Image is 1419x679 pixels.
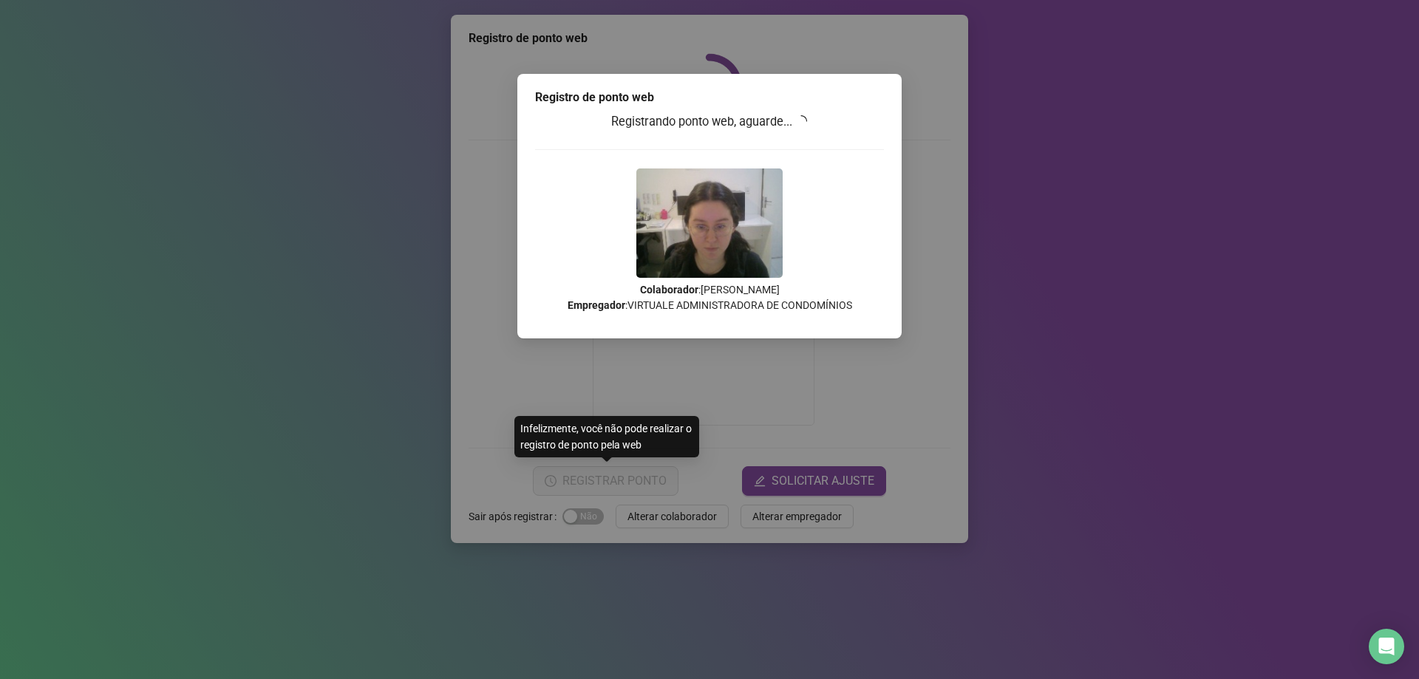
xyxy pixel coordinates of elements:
div: Infelizmente, você não pode realizar o registro de ponto pela web [514,416,699,457]
div: Open Intercom Messenger [1369,629,1404,664]
div: Registro de ponto web [535,89,884,106]
p: : [PERSON_NAME] : VIRTUALE ADMINISTRADORA DE CONDOMÍNIOS [535,282,884,313]
img: Z [636,168,783,278]
span: loading [794,114,809,128]
strong: Empregador [568,299,625,311]
h3: Registrando ponto web, aguarde... [535,112,884,132]
strong: Colaborador [640,284,698,296]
